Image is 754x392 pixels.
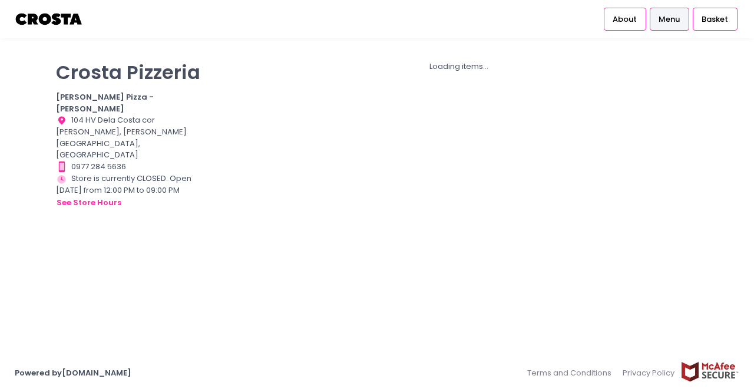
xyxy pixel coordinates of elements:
div: 0977 284 5636 [56,161,206,173]
img: mcafee-secure [680,361,739,382]
div: 104 HV Dela Costa cor [PERSON_NAME], [PERSON_NAME][GEOGRAPHIC_DATA], [GEOGRAPHIC_DATA] [56,114,206,161]
p: Crosta Pizzeria [56,61,206,84]
span: Basket [702,14,728,25]
a: Privacy Policy [617,361,681,384]
button: see store hours [56,196,122,209]
span: About [613,14,637,25]
b: [PERSON_NAME] Pizza - [PERSON_NAME] [56,91,154,114]
a: About [604,8,646,30]
div: Loading items... [220,61,698,73]
div: Store is currently CLOSED. Open [DATE] from 12:00 PM to 09:00 PM [56,173,206,209]
a: Powered by[DOMAIN_NAME] [15,367,131,378]
img: logo [15,9,84,29]
span: Menu [659,14,680,25]
a: Menu [650,8,689,30]
a: Terms and Conditions [527,361,617,384]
